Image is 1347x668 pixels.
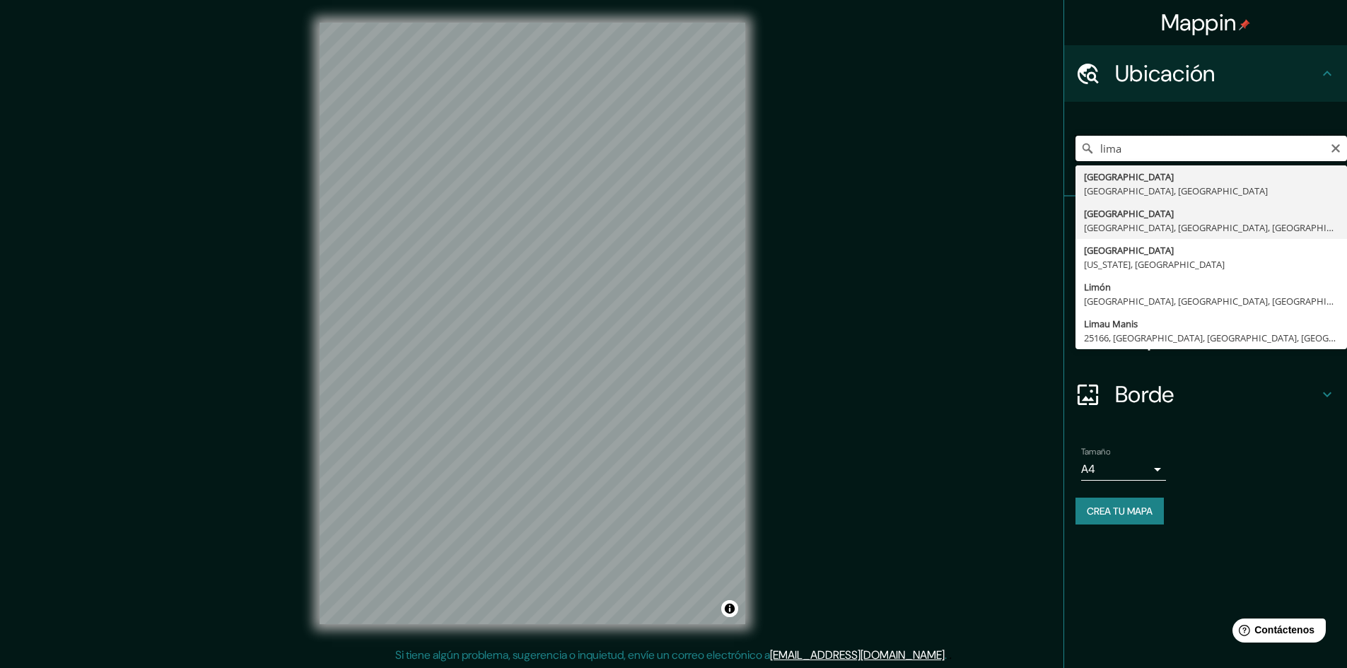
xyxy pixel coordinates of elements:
[1239,19,1250,30] img: pin-icon.png
[395,648,770,662] font: Si tiene algún problema, sugerencia o inquietud, envíe un correo electrónico a
[1084,184,1268,197] font: [GEOGRAPHIC_DATA], [GEOGRAPHIC_DATA]
[1084,244,1174,257] font: [GEOGRAPHIC_DATA]
[1081,458,1166,481] div: A4
[1064,366,1347,423] div: Borde
[1330,141,1341,154] button: Claro
[1075,136,1347,161] input: Elige tu ciudad o zona
[1081,462,1095,476] font: A4
[1064,197,1347,253] div: Patas
[1084,317,1138,330] font: Limau Manis
[1081,446,1110,457] font: Tamaño
[770,648,945,662] a: [EMAIL_ADDRESS][DOMAIN_NAME]
[1115,380,1174,409] font: Borde
[1087,505,1153,517] font: Crea tu mapa
[1084,258,1225,271] font: [US_STATE], [GEOGRAPHIC_DATA]
[1084,170,1174,183] font: [GEOGRAPHIC_DATA]
[949,647,952,662] font: .
[1064,310,1347,366] div: Disposición
[320,23,745,624] canvas: Mapa
[1161,8,1237,37] font: Mappin
[947,647,949,662] font: .
[1075,498,1164,525] button: Crea tu mapa
[1064,253,1347,310] div: Estilo
[945,648,947,662] font: .
[1064,45,1347,102] div: Ubicación
[1084,207,1174,220] font: [GEOGRAPHIC_DATA]
[721,600,738,617] button: Activar o desactivar atribución
[1084,281,1111,293] font: Limón
[1221,613,1331,652] iframe: Lanzador de widgets de ayuda
[1115,59,1215,88] font: Ubicación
